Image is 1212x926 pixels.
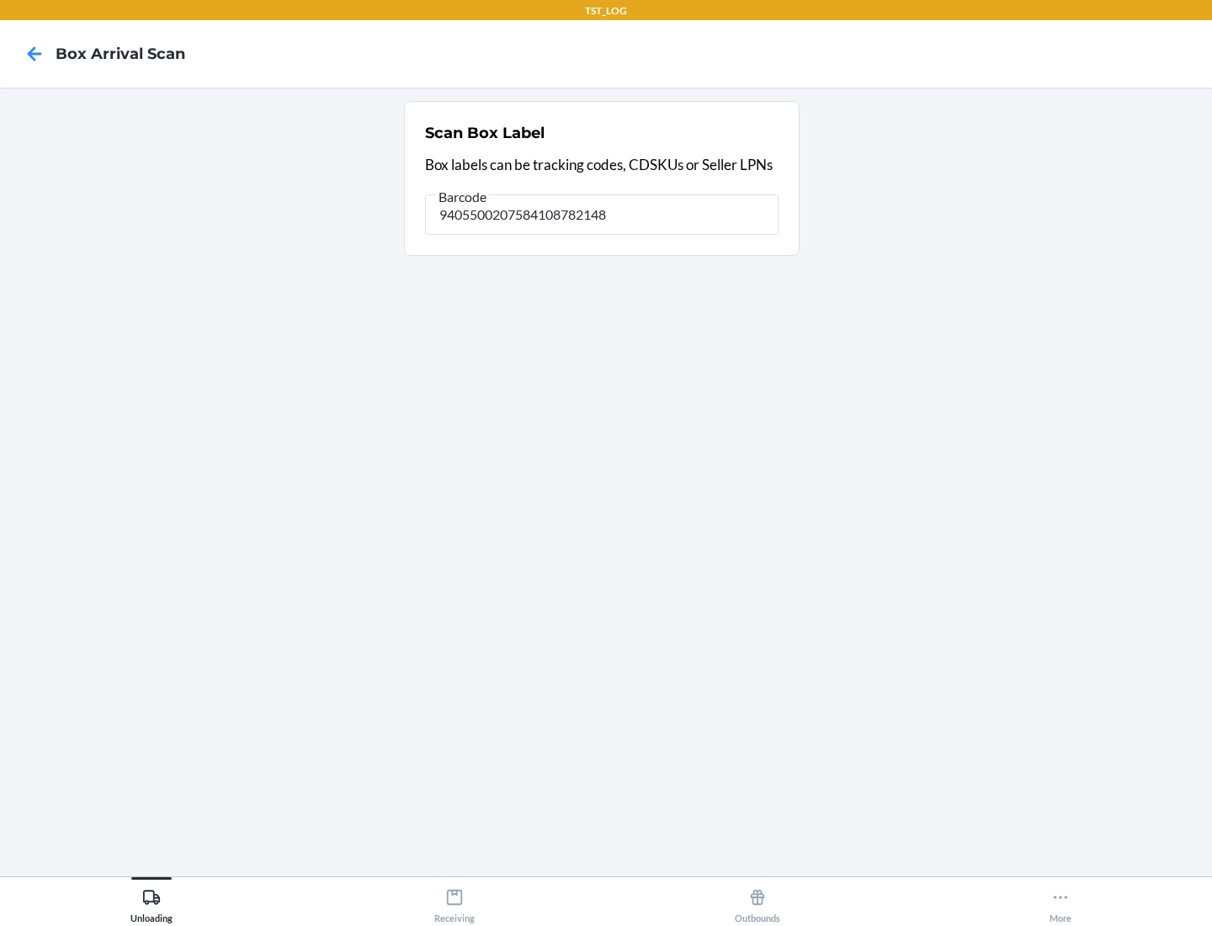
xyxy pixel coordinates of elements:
[735,881,780,923] div: Outbounds
[909,877,1212,923] button: More
[434,881,475,923] div: Receiving
[436,189,489,205] span: Barcode
[425,194,779,235] input: Barcode
[1050,881,1071,923] div: More
[606,877,909,923] button: Outbounds
[585,3,627,19] p: TST_LOG
[303,877,606,923] button: Receiving
[425,154,779,176] p: Box labels can be tracking codes, CDSKUs or Seller LPNs
[56,43,185,65] h4: Box Arrival Scan
[425,122,545,144] h2: Scan Box Label
[130,881,173,923] div: Unloading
